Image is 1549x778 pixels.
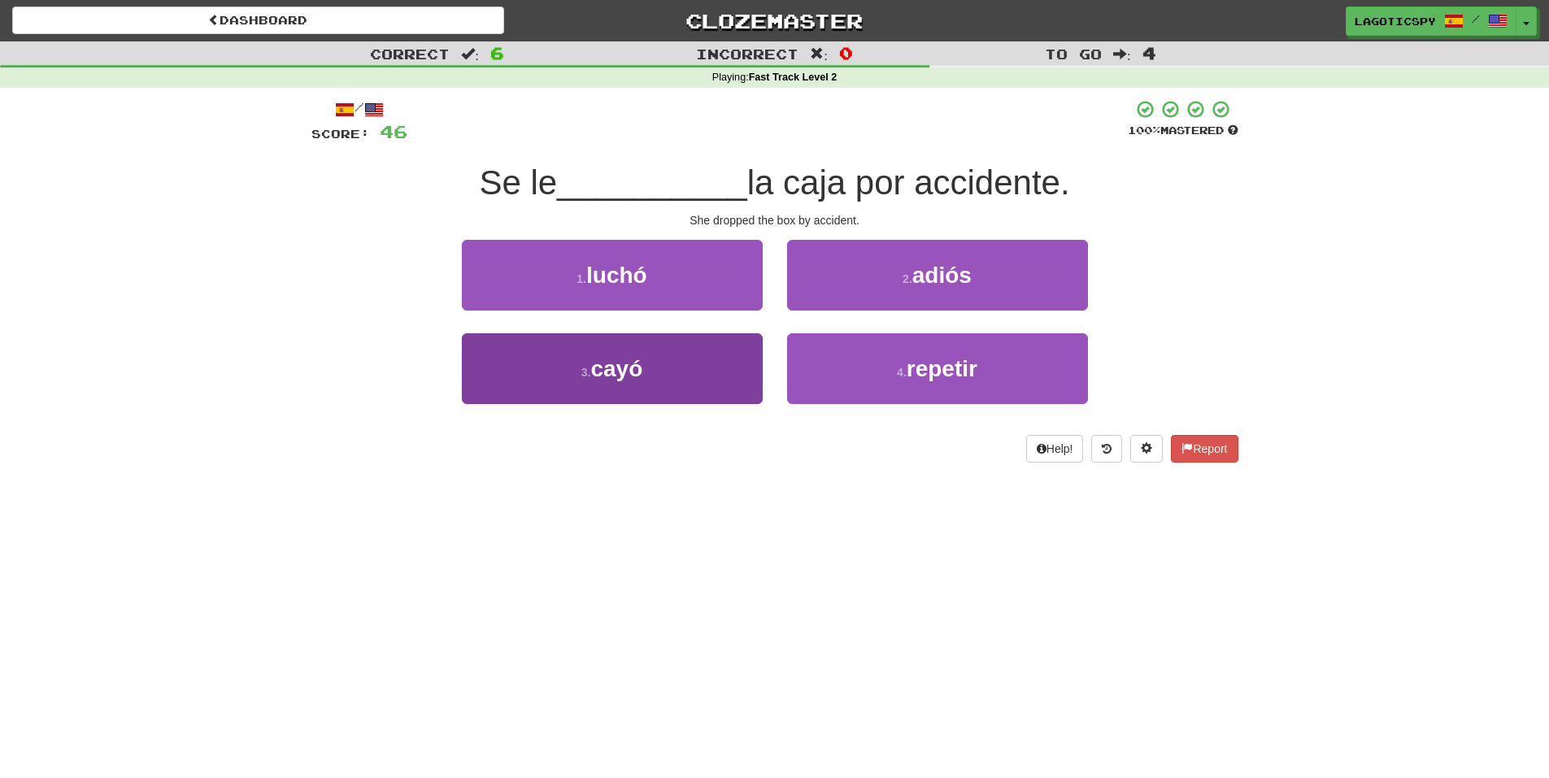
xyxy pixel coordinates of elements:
small: 2 . [903,272,912,285]
span: Incorrect [696,46,798,62]
span: luchó [586,263,647,288]
button: Round history (alt+y) [1091,435,1122,463]
span: Se le [479,163,557,202]
span: : [810,47,828,61]
button: 2.adiós [787,240,1088,311]
button: Report [1171,435,1238,463]
div: / [311,99,407,120]
span: cayó [590,356,642,381]
div: She dropped the box by accident. [311,212,1238,228]
strong: Fast Track Level 2 [749,72,838,83]
a: Clozemaster [529,7,1020,35]
span: la caja por accidente. [747,163,1070,202]
span: 100 % [1128,124,1160,137]
span: 0 [839,43,853,63]
span: adiós [912,263,972,288]
span: 6 [490,43,504,63]
small: 4 . [897,366,907,379]
span: 4 [1142,43,1156,63]
a: Dashboard [12,7,504,34]
span: : [1113,47,1131,61]
button: 1.luchó [462,240,763,311]
span: repetir [907,356,977,381]
small: 1 . [577,272,586,285]
a: lagoticspy / [1346,7,1516,36]
button: 4.repetir [787,333,1088,404]
span: : [461,47,479,61]
span: Score: [311,127,370,141]
span: __________ [557,163,747,202]
button: 3.cayó [462,333,763,404]
span: To go [1045,46,1102,62]
div: Mastered [1128,124,1238,138]
span: lagoticspy [1355,14,1436,28]
span: Correct [370,46,450,62]
button: Help! [1026,435,1084,463]
span: / [1472,13,1480,24]
span: 46 [380,121,407,141]
small: 3 . [581,366,591,379]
